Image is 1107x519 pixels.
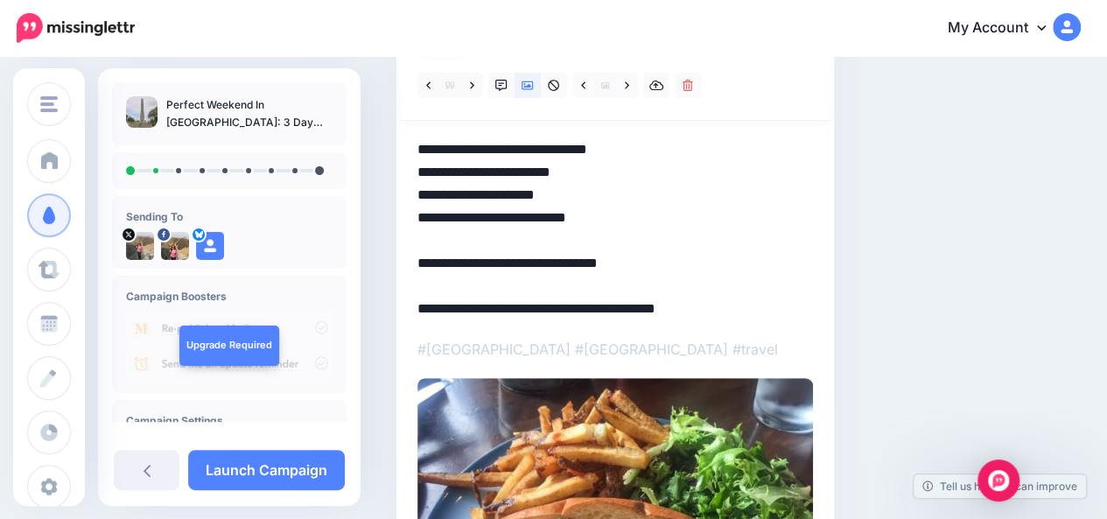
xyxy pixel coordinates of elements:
[126,290,333,303] h4: Campaign Boosters
[17,13,135,43] img: Missinglettr
[161,232,189,260] img: 58443598_861259140882700_6099242461018718208_o-bsa94685.jpg
[126,232,154,260] img: Fr_szoHi-54039.jpg
[179,326,279,366] a: Upgrade Required
[914,474,1086,498] a: Tell us how we can improve
[126,96,158,128] img: 71e950546129f1e172eef38bc2fc4c15_thumb.jpg
[166,96,333,131] p: Perfect Weekend In [GEOGRAPHIC_DATA]: 3 Day Itinerary For First Time Visitors
[40,96,58,112] img: menu.png
[126,414,333,427] h4: Campaign Settings
[196,232,224,260] img: user_default_image.png
[126,210,333,223] h4: Sending To
[930,7,1081,50] a: My Account
[417,338,813,361] p: #[GEOGRAPHIC_DATA] #[GEOGRAPHIC_DATA] #travel
[977,459,1019,501] div: Open Intercom Messenger
[126,312,333,379] img: campaign_review_boosters.png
